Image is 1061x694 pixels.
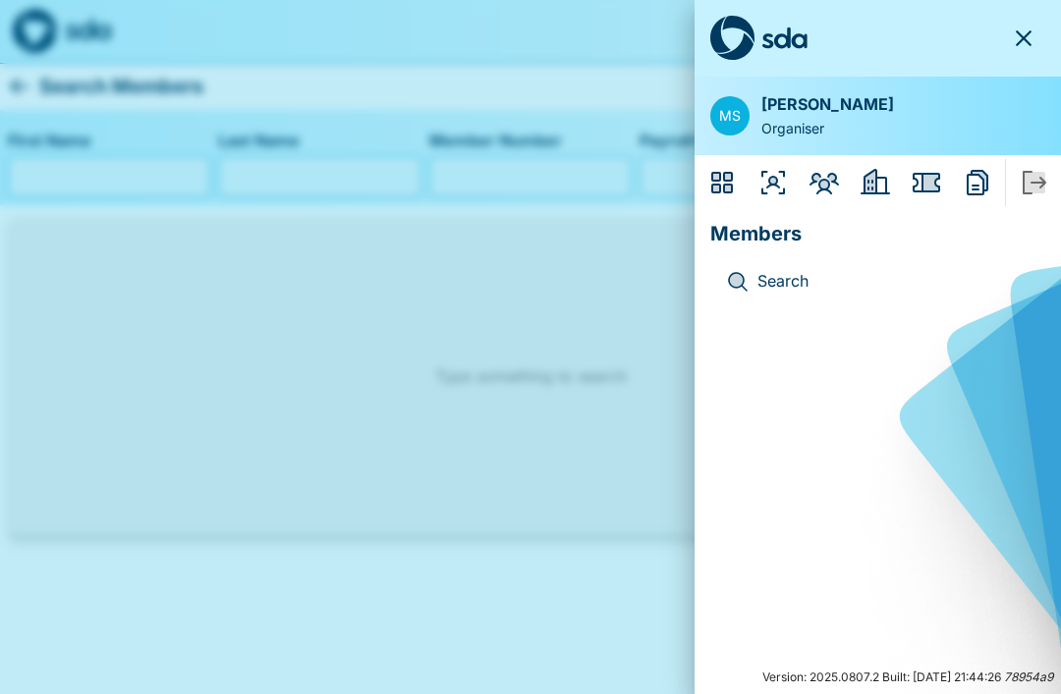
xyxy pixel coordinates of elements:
[1004,669,1053,684] i: 78954a9
[761,118,894,139] p: Organiser
[710,96,750,135] button: Open settings
[761,92,894,118] p: [PERSON_NAME]
[757,269,1030,294] p: Search
[750,159,797,206] button: Organisers
[710,96,750,135] a: MS
[710,257,1045,306] div: SearchSearch
[1010,159,1057,206] button: Sign Out
[710,16,808,61] img: sda-logo-full-dark.svg
[801,159,848,206] button: Members
[852,159,899,206] button: Employers
[710,210,1045,249] p: Members
[695,661,1061,694] div: Version: 2025.0807.2 Built: [DATE] 21:44:26
[726,270,757,294] div: Search
[903,159,950,206] button: Issues
[698,159,746,206] button: Dashboard
[954,159,1001,206] button: Reports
